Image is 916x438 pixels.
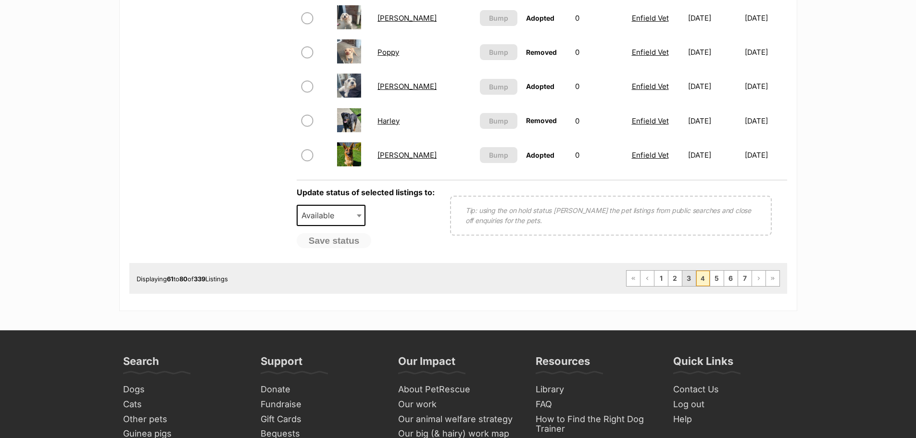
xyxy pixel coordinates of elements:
a: Enfield Vet [632,150,669,160]
td: [DATE] [745,36,786,69]
h3: Search [123,354,159,374]
a: Previous page [640,271,654,286]
a: Harley [377,116,400,125]
img: Alice [337,142,361,166]
td: [DATE] [684,1,743,35]
button: Bump [480,44,518,60]
a: Poppy [377,48,399,57]
span: Bump [489,13,508,23]
a: Fundraise [257,397,385,412]
img: Blair [337,74,361,98]
p: Tip: using the on hold status [PERSON_NAME] the pet listings from public searches and close off e... [465,205,756,225]
a: How to Find the Right Dog Trainer [532,412,660,437]
span: Available [297,205,366,226]
a: Other pets [119,412,247,427]
button: Bump [480,79,518,95]
a: Page 1 [654,271,668,286]
a: FAQ [532,397,660,412]
button: Bump [480,147,518,163]
a: Enfield Vet [632,48,669,57]
a: [PERSON_NAME] [377,13,437,23]
button: Bump [480,113,518,129]
a: Cats [119,397,247,412]
td: [DATE] [745,138,786,172]
a: Next page [752,271,765,286]
a: Log out [669,397,797,412]
label: Update status of selected listings to: [297,188,435,197]
a: Enfield Vet [632,13,669,23]
a: [PERSON_NAME] [377,82,437,91]
span: Adopted [526,82,554,90]
td: [DATE] [684,104,743,138]
span: Available [298,209,344,222]
a: Page 7 [738,271,752,286]
td: 0 [571,1,627,35]
button: Bump [480,10,518,26]
a: Page 2 [668,271,682,286]
td: 0 [571,138,627,172]
a: Enfield Vet [632,82,669,91]
a: Page 3 [682,271,696,286]
span: Bump [489,150,508,160]
a: About PetRescue [394,382,522,397]
a: Help [669,412,797,427]
h3: Resources [536,354,590,374]
td: [DATE] [684,70,743,103]
a: Contact Us [669,382,797,397]
a: Last page [766,271,779,286]
a: Library [532,382,660,397]
a: Donate [257,382,385,397]
span: Adopted [526,14,554,22]
strong: 80 [179,275,188,283]
td: 0 [571,36,627,69]
a: Our work [394,397,522,412]
a: Our animal welfare strategy [394,412,522,427]
td: [DATE] [745,70,786,103]
td: [DATE] [745,1,786,35]
img: Serena [337,5,361,29]
td: [DATE] [684,36,743,69]
a: Gift Cards [257,412,385,427]
img: Poppy [337,39,361,63]
td: 0 [571,70,627,103]
h3: Support [261,354,302,374]
strong: 61 [167,275,174,283]
a: Page 6 [724,271,738,286]
h3: Quick Links [673,354,733,374]
span: Adopted [526,151,554,159]
strong: 339 [194,275,205,283]
a: Dogs [119,382,247,397]
td: [DATE] [684,138,743,172]
h3: Our Impact [398,354,455,374]
span: Bump [489,82,508,92]
span: Displaying to of Listings [137,275,228,283]
span: Removed [526,116,557,125]
span: Bump [489,116,508,126]
span: Bump [489,47,508,57]
a: Page 5 [710,271,724,286]
td: 0 [571,104,627,138]
img: Harley [337,108,361,132]
a: First page [627,271,640,286]
nav: Pagination [626,270,780,287]
span: Page 4 [696,271,710,286]
button: Save status [297,233,372,249]
span: Removed [526,48,557,56]
td: [DATE] [745,104,786,138]
a: Enfield Vet [632,116,669,125]
a: [PERSON_NAME] [377,150,437,160]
